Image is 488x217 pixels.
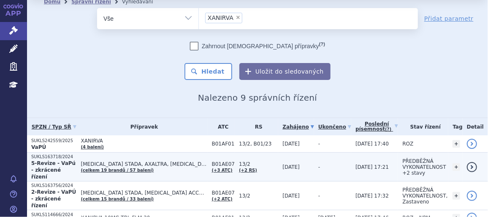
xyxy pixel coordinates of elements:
p: SUKLS242559/2025 [31,138,77,144]
p: SUKLS163756/2024 [31,183,77,189]
span: B01AE07 [212,190,235,196]
strong: 2-Revize - VaPÚ - zkrácené řízení [31,189,76,209]
a: Zahájeno [282,121,314,133]
span: - [318,141,320,147]
a: Poslednípísemnost(?) [355,118,398,135]
a: Přidat parametr [424,14,474,23]
span: [DATE] 17:32 [355,193,389,199]
input: XANIRVA [245,12,249,23]
span: [DATE] [282,141,300,147]
span: [DATE] [282,193,300,199]
span: PŘEDBĚŽNÁ VYKONATELNOST +2 stavy [402,158,446,176]
th: Tag [448,118,462,135]
button: Uložit do sledovaných [239,63,331,80]
p: SUKLS163718/2024 [31,154,77,160]
span: ROZ [402,141,413,147]
abbr: (?) [319,41,325,47]
span: - [318,193,320,199]
span: PŘEDBĚŽNÁ VYKONATELNOST, Zastaveno [402,187,447,205]
span: [MEDICAL_DATA] STADA, [MEDICAL_DATA] ACCORD, [MEDICAL_DATA] VIATRIS… [81,190,208,196]
a: detail [467,162,477,172]
span: B01AF01 [212,141,235,147]
abbr: (?) [385,127,391,132]
strong: 5-Revize - VaPú - zkrácené řízení [31,160,76,180]
a: + [453,192,460,200]
th: Stav řízení [398,118,448,135]
a: Ukončeno [318,121,351,133]
th: RS [235,118,278,135]
a: (+2 RS) [239,168,257,173]
a: detail [467,191,477,201]
span: × [236,15,241,20]
a: (celkem 19 brandů / 57 balení) [81,168,154,173]
a: (celkem 15 brandů / 33 balení) [81,197,154,201]
span: [DATE] [282,164,300,170]
span: 13/2, B01/23 [239,141,278,147]
span: [DATE] 17:40 [355,141,389,147]
span: 13/2 [239,161,278,167]
span: - [318,164,320,170]
th: Detail [463,118,488,135]
span: Nalezeno 9 správních řízení [198,93,317,103]
a: (+3 ATC) [212,168,233,173]
a: detail [467,139,477,149]
span: B01AE07 [212,161,235,167]
th: ATC [208,118,235,135]
strong: VaPÚ [31,144,46,150]
span: 13/2 [239,193,278,199]
a: (+2 ATC) [212,197,233,201]
span: [MEDICAL_DATA] STADA, AXALTRA, [MEDICAL_DATA] ACCORD… [81,161,208,167]
a: + [453,140,460,148]
a: + [453,163,460,171]
button: Hledat [184,63,232,80]
label: Zahrnout [DEMOGRAPHIC_DATA] přípravky [190,42,325,50]
span: XANIRVA [81,138,208,144]
th: Přípravek [77,118,208,135]
span: [DATE] 17:21 [355,164,389,170]
span: XANIRVA [208,15,233,21]
a: (4 balení) [81,145,104,149]
a: SPZN / Typ SŘ [31,121,77,133]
